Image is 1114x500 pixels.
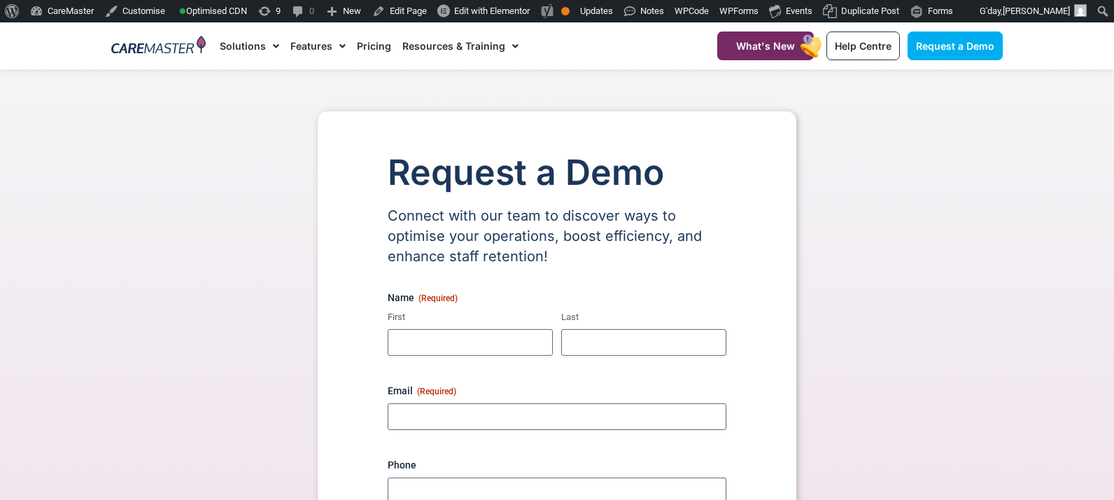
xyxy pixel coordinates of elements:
span: (Required) [417,387,456,396]
legend: Name [388,291,458,305]
h1: Request a Demo [388,153,726,192]
a: Help Centre [826,32,900,60]
a: Resources & Training [402,22,519,69]
label: First [388,311,553,324]
span: Help Centre [835,40,891,52]
div: OK [561,7,570,15]
a: What's New [717,32,814,60]
span: Edit with Elementor [454,6,530,16]
span: [PERSON_NAME] [1003,6,1070,16]
label: Email [388,384,726,398]
label: Phone [388,458,726,472]
p: Connect with our team to discover ways to optimise your operations, boost efficiency, and enhance... [388,206,726,267]
span: What's New [736,40,795,52]
span: (Required) [418,293,458,303]
span: Request a Demo [916,40,994,52]
a: Features [290,22,346,69]
a: Request a Demo [908,32,1003,60]
img: CareMaster Logo [111,36,206,57]
a: Solutions [220,22,279,69]
label: Last [561,311,726,324]
nav: Menu [220,22,683,69]
a: Pricing [357,22,391,69]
